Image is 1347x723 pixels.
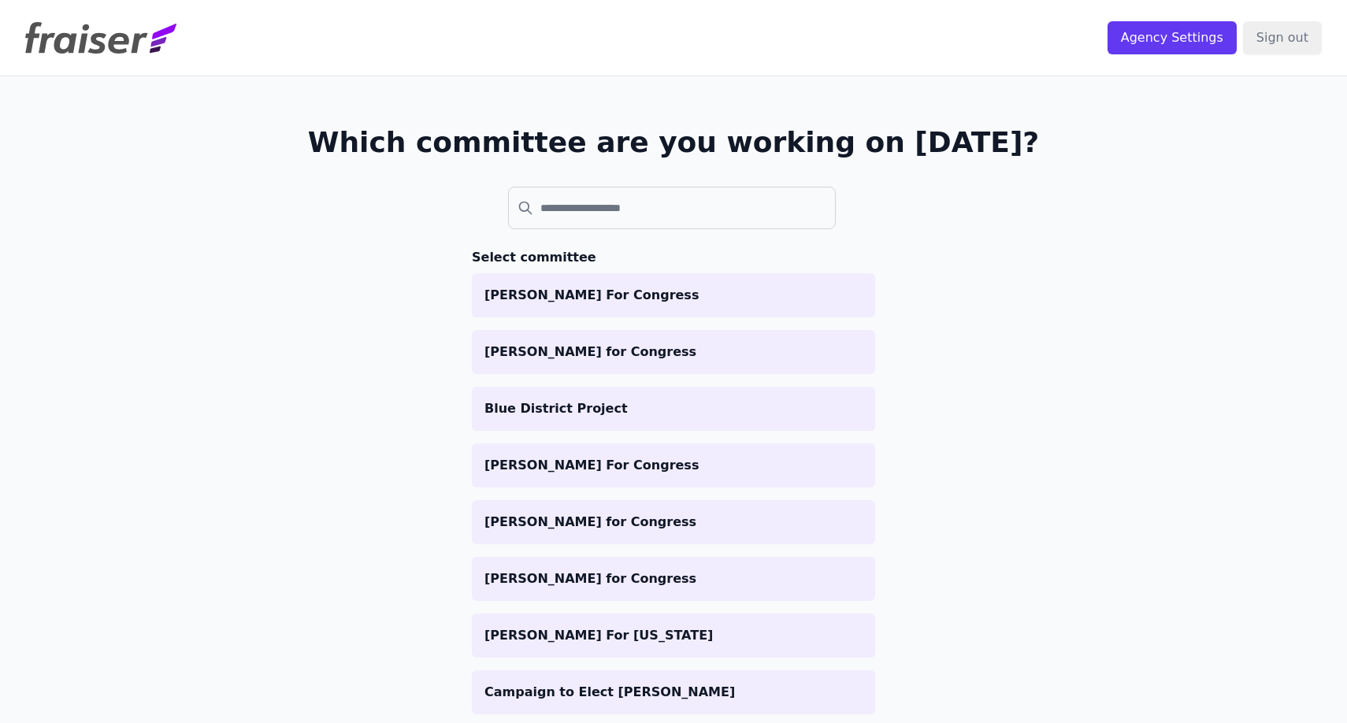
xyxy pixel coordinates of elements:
[484,456,863,475] p: [PERSON_NAME] For Congress
[484,399,863,418] p: Blue District Project
[484,626,863,645] p: [PERSON_NAME] For [US_STATE]
[472,387,875,431] a: Blue District Project
[1108,21,1237,54] input: Agency Settings
[472,248,875,267] h3: Select committee
[25,22,176,54] img: Fraiser Logo
[472,614,875,658] a: [PERSON_NAME] For [US_STATE]
[308,127,1040,158] h1: Which committee are you working on [DATE]?
[472,500,875,544] a: [PERSON_NAME] for Congress
[472,273,875,317] a: [PERSON_NAME] For Congress
[472,330,875,374] a: [PERSON_NAME] for Congress
[484,513,863,532] p: [PERSON_NAME] for Congress
[484,683,863,702] p: Campaign to Elect [PERSON_NAME]
[472,443,875,488] a: [PERSON_NAME] For Congress
[484,286,863,305] p: [PERSON_NAME] For Congress
[484,343,863,361] p: [PERSON_NAME] for Congress
[472,557,875,601] a: [PERSON_NAME] for Congress
[472,670,875,714] a: Campaign to Elect [PERSON_NAME]
[1243,21,1322,54] input: Sign out
[484,569,863,588] p: [PERSON_NAME] for Congress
